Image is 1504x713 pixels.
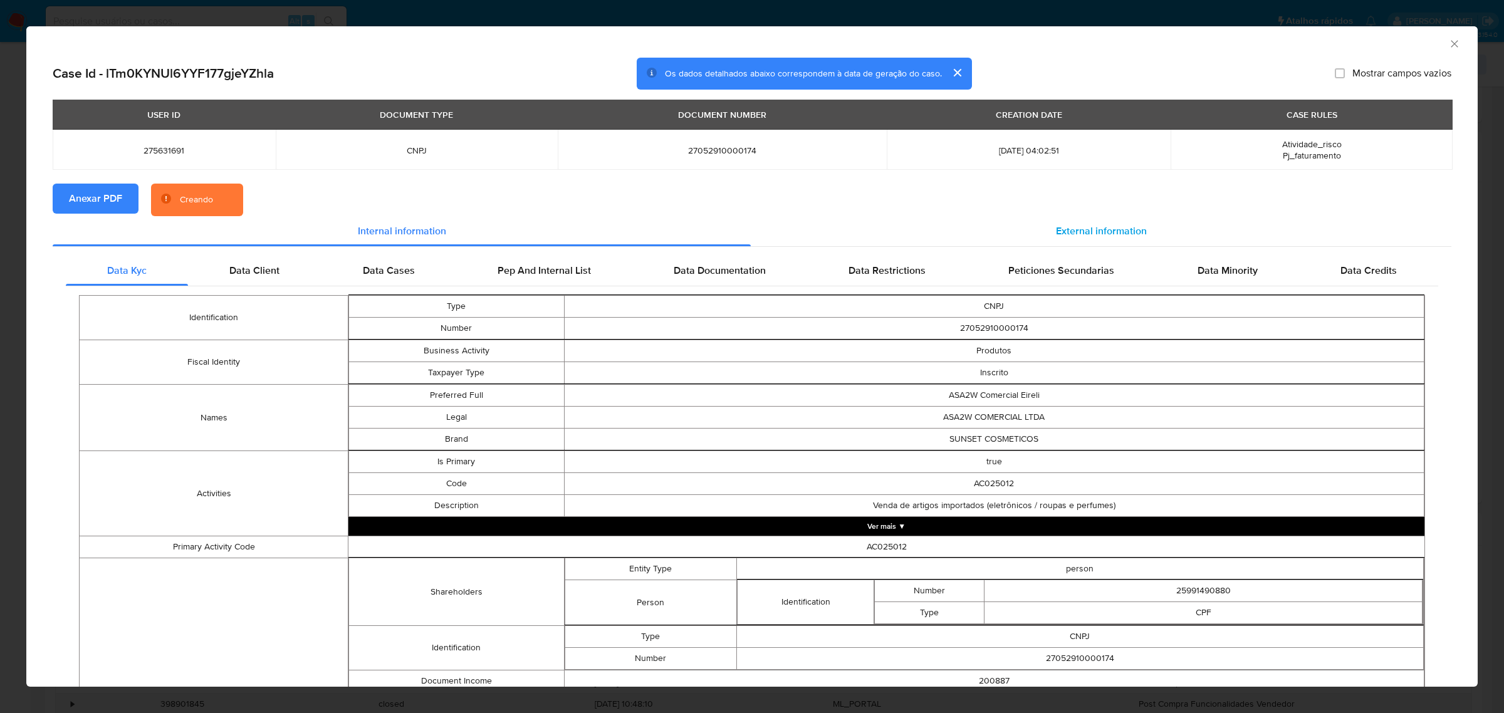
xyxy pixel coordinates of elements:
[564,318,1424,340] td: 27052910000174
[53,184,138,214] button: Anexar PDF
[80,536,348,558] td: Primary Activity Code
[80,340,348,385] td: Fiscal Identity
[498,263,591,278] span: Pep And Internal List
[736,648,1423,670] td: 27052910000174
[1198,263,1258,278] span: Data Minority
[1008,263,1114,278] span: Peticiones Secundarias
[736,558,1423,580] td: person
[53,65,274,81] h2: Case Id - lTm0KYNUl6YYF177gjeYZhla
[1340,263,1397,278] span: Data Credits
[363,263,415,278] span: Data Cases
[348,536,1425,558] td: AC025012
[1335,68,1345,78] input: Mostrar campos vazios
[875,602,984,624] td: Type
[68,145,261,156] span: 275631691
[291,145,543,156] span: CNPJ
[349,340,564,362] td: Business Activity
[349,318,564,340] td: Number
[942,58,972,88] button: cerrar
[349,473,564,495] td: Code
[107,263,147,278] span: Data Kyc
[984,602,1423,624] td: CPF
[372,104,461,125] div: DOCUMENT TYPE
[564,385,1424,407] td: ASA2W Comercial Eireli
[66,256,1438,286] div: Detailed internal info
[564,362,1424,384] td: Inscrito
[849,263,926,278] span: Data Restrictions
[565,626,736,648] td: Type
[737,580,874,625] td: Identification
[349,407,564,429] td: Legal
[80,296,348,340] td: Identification
[564,340,1424,362] td: Produtos
[349,626,564,670] td: Identification
[1352,67,1451,80] span: Mostrar campos vazios
[349,296,564,318] td: Type
[80,385,348,451] td: Names
[53,216,1451,246] div: Detailed info
[69,185,122,212] span: Anexar PDF
[565,648,736,670] td: Number
[1056,224,1147,238] span: External information
[984,580,1423,602] td: 25991490880
[140,104,188,125] div: USER ID
[26,26,1478,687] div: closure-recommendation-modal
[564,473,1424,495] td: AC025012
[1448,38,1460,49] button: Fechar a janela
[564,407,1424,429] td: ASA2W COMERCIAL LTDA
[665,67,942,80] span: Os dados detalhados abaixo correspondem à data de geração do caso.
[229,263,279,278] span: Data Client
[573,145,872,156] span: 27052910000174
[1283,149,1341,162] span: Pj_faturamento
[564,670,1424,692] td: 200887
[1279,104,1345,125] div: CASE RULES
[674,263,766,278] span: Data Documentation
[349,362,564,384] td: Taxpayer Type
[902,145,1156,156] span: [DATE] 04:02:51
[358,224,446,238] span: Internal information
[875,580,984,602] td: Number
[348,517,1424,536] button: Expand array
[564,495,1424,517] td: Venda de artigos importados (eletrônicos / roupas e perfumes)
[564,429,1424,450] td: SUNSET COSMETICOS
[988,104,1070,125] div: CREATION DATE
[349,429,564,450] td: Brand
[349,451,564,473] td: Is Primary
[564,296,1424,318] td: CNPJ
[349,495,564,517] td: Description
[564,451,1424,473] td: true
[349,558,564,626] td: Shareholders
[349,385,564,407] td: Preferred Full
[671,104,774,125] div: DOCUMENT NUMBER
[180,194,213,206] div: Creando
[1282,138,1342,150] span: Atividade_risco
[565,580,736,625] td: Person
[736,626,1423,648] td: CNPJ
[349,670,564,692] td: Document Income
[80,451,348,536] td: Activities
[565,558,736,580] td: Entity Type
